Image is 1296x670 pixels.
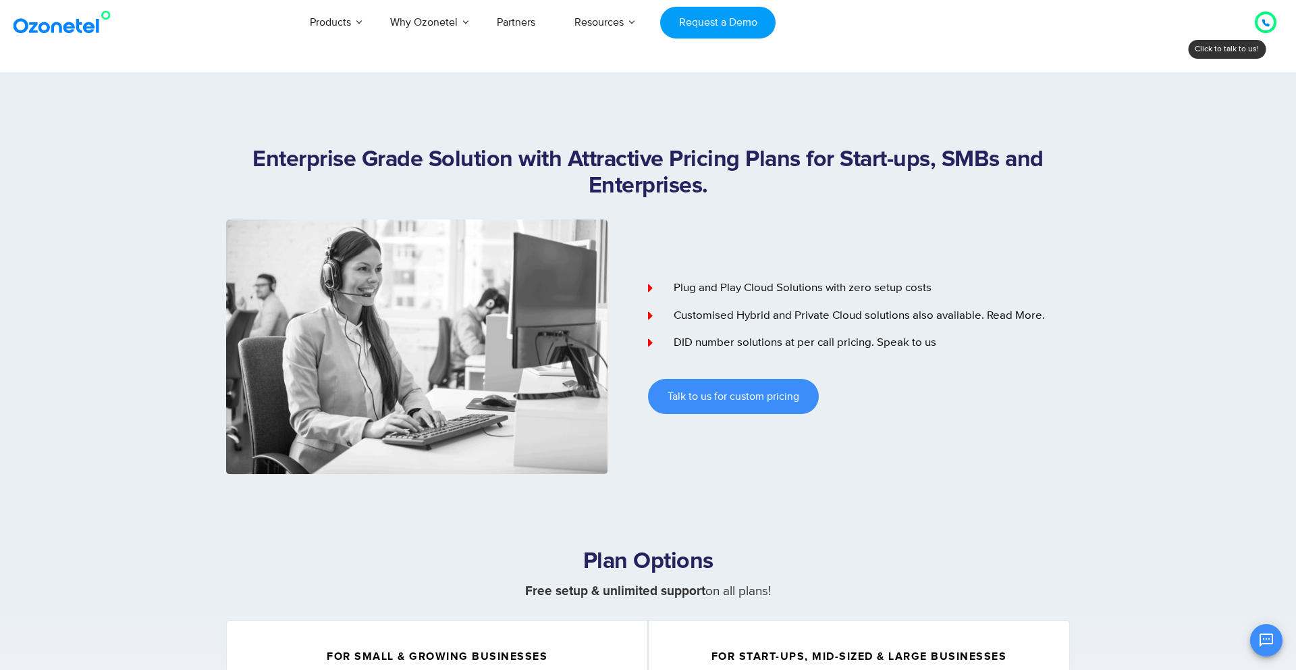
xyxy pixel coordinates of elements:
h2: Plan Options [226,548,1070,575]
h1: Enterprise Grade Solution with Attractive Pricing Plans for Start-ups, SMBs and Enterprises. [226,147,1070,199]
a: Talk to us for custom pricing [648,379,819,414]
a: Customised Hybrid and Private Cloud solutions also available. Read More. [648,307,1070,325]
a: Request a Demo [660,7,776,38]
a: Plug and Play Cloud Solutions with zero setup costs [648,280,1070,297]
span: on all plans! [525,584,771,599]
button: Open chat [1250,624,1282,656]
strong: Free setup & unlimited support [525,585,705,598]
span: DID number solutions at per call pricing. Speak to us [670,334,936,352]
h5: For Start-ups, Mid-Sized & Large Businesses [669,651,1049,662]
h5: For Small & Growing Businesses [247,651,627,662]
span: Plug and Play Cloud Solutions with zero setup costs [670,280,932,297]
span: Talk to us for custom pricing [668,391,799,402]
span: Customised Hybrid and Private Cloud solutions also available. Read More. [670,307,1045,325]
